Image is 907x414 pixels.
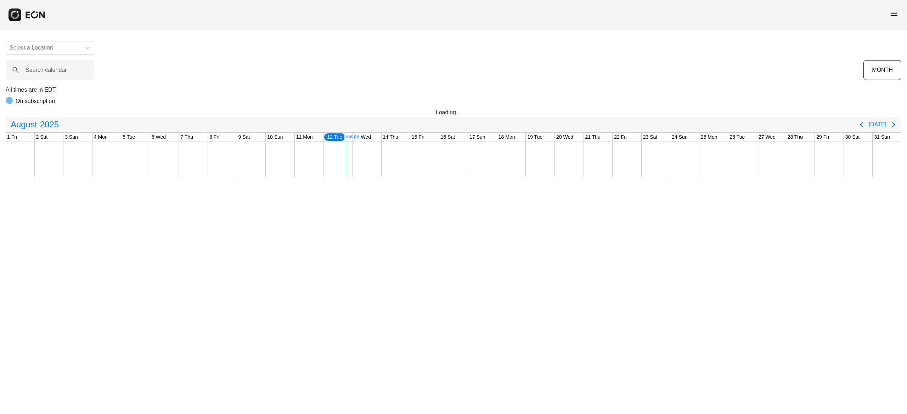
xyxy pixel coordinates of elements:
[353,133,372,142] div: 13 Wed
[208,133,221,142] div: 8 Fri
[844,133,861,142] div: 30 Sat
[121,133,136,142] div: 5 Tue
[728,133,746,142] div: 26 Tue
[92,133,109,142] div: 4 Mon
[150,133,167,142] div: 6 Wed
[642,133,659,142] div: 23 Sat
[613,133,628,142] div: 22 Fri
[890,10,898,18] span: menu
[863,60,901,80] button: MONTH
[237,133,252,142] div: 9 Sat
[179,133,195,142] div: 7 Thu
[670,133,689,142] div: 24 Sun
[497,133,517,142] div: 18 Mon
[468,133,486,142] div: 17 Sun
[39,117,60,132] span: 2025
[410,133,426,142] div: 15 Fri
[439,133,456,142] div: 16 Sat
[295,133,314,142] div: 11 Mon
[35,133,49,142] div: 2 Sat
[323,133,346,142] div: 12 Tue
[63,133,79,142] div: 3 Sun
[9,117,39,132] span: August
[26,66,67,74] label: Search calendar
[555,133,575,142] div: 20 Wed
[382,133,400,142] div: 14 Thu
[699,133,719,142] div: 25 Mon
[6,133,18,142] div: 1 Fri
[436,108,471,117] div: Loading...
[786,133,804,142] div: 28 Thu
[584,133,602,142] div: 21 Thu
[873,133,891,142] div: 31 Sun
[855,117,869,132] button: Previous page
[886,117,901,132] button: Next page
[6,117,63,132] button: August2025
[757,133,777,142] div: 27 Wed
[16,97,55,105] p: On subscription
[869,118,886,131] button: [DATE]
[6,86,901,94] p: All times are in EDT
[815,133,830,142] div: 29 Fri
[266,133,284,142] div: 10 Sun
[526,133,544,142] div: 19 Tue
